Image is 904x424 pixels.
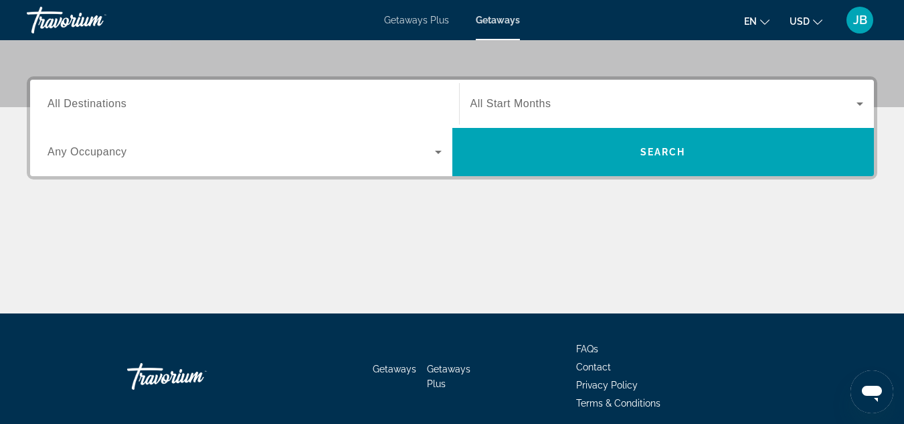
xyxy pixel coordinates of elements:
[853,13,867,27] span: JB
[576,398,660,409] a: Terms & Conditions
[470,98,551,109] span: All Start Months
[27,3,161,38] a: Travorium
[790,16,810,27] span: USD
[384,15,449,25] a: Getaways Plus
[850,370,893,413] iframe: Button to launch messaging window
[640,147,686,157] span: Search
[48,146,127,157] span: Any Occupancy
[48,98,126,109] span: All Destinations
[576,380,638,391] a: Privacy Policy
[576,344,598,354] a: FAQs
[576,362,611,372] a: Contact
[427,364,470,389] a: Getaways Plus
[30,80,874,176] div: Search widget
[842,6,877,34] button: User Menu
[744,16,757,27] span: en
[476,15,520,25] a: Getaways
[452,128,875,176] button: Search
[744,11,770,31] button: Change language
[48,96,442,113] input: Select destination
[127,356,261,397] a: Go Home
[790,11,822,31] button: Change currency
[373,364,416,374] a: Getaways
